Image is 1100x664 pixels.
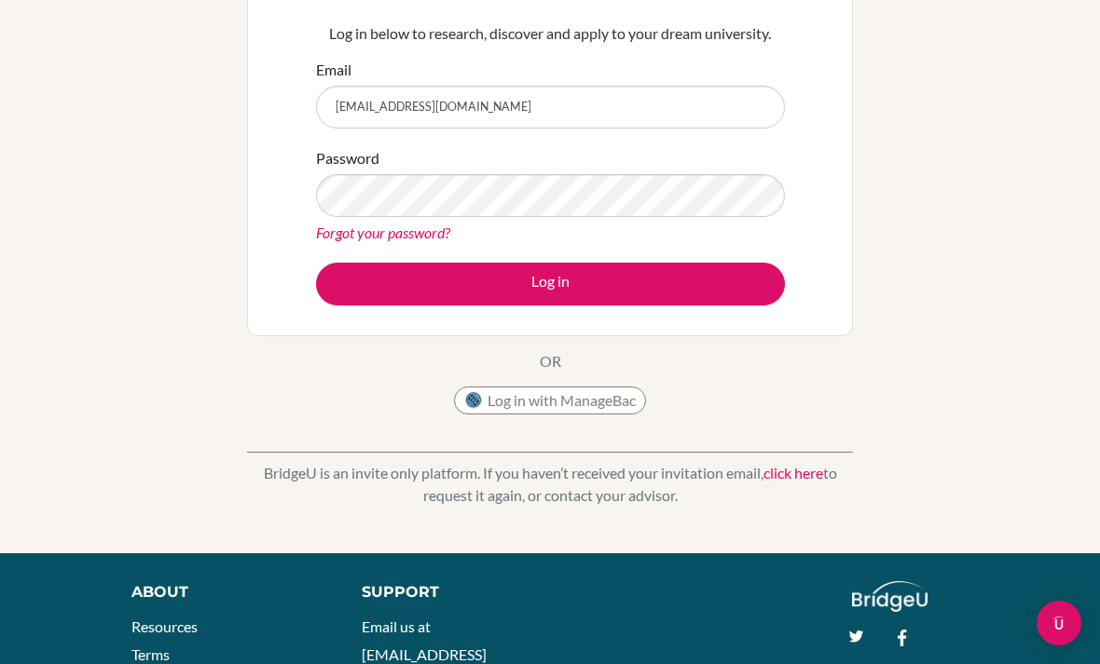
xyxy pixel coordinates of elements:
button: Log in [316,263,785,305]
button: Log in with ManageBac [454,386,646,414]
a: Resources [131,617,198,635]
a: click here [763,464,823,481]
a: Forgot your password? [316,224,450,241]
img: logo_white@2x-f4f0deed5e89b7ecb1c2cc34c3e3d731f90f0f143d5ea2071677605dd97b5244.png [852,581,928,612]
div: Open Intercom Messenger [1037,601,1081,645]
p: BridgeU is an invite only platform. If you haven’t received your invitation email, to request it ... [247,462,853,507]
label: Password [316,147,379,169]
div: Support [362,581,532,603]
p: OR [540,350,561,373]
a: Terms [131,645,170,663]
div: About [131,581,320,603]
label: Email [316,59,351,81]
p: Log in below to research, discover and apply to your dream university. [316,22,785,45]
